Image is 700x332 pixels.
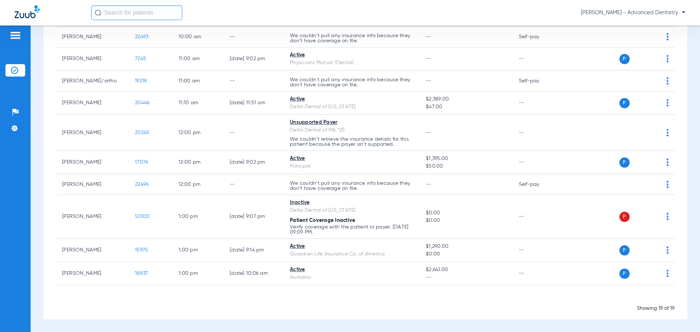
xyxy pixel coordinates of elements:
span: P [619,98,630,108]
div: Guardian Life Insurance Co. of America [290,250,414,258]
p: We couldn’t pull any insurance info because they don’t have coverage on file. [290,33,414,43]
td: -- [513,91,562,115]
td: 11:00 AM [173,71,224,91]
td: -- [224,115,284,151]
span: $2,641.00 [426,266,507,274]
td: [PERSON_NAME] [56,47,129,71]
span: 22496 [135,182,148,187]
td: [DATE] 11:51 AM [224,91,284,115]
img: group-dot-blue.svg [666,129,669,136]
img: group-dot-blue.svg [666,55,669,62]
td: 1:00 PM [173,239,224,262]
span: -- [426,34,431,39]
img: group-dot-blue.svg [666,246,669,254]
span: Patient Coverage Inactive [290,218,355,223]
span: $1,290.00 [426,243,507,250]
td: 12:00 PM [173,151,224,174]
span: 15975 [135,247,148,253]
img: Zuub Logo [15,5,40,18]
td: -- [224,174,284,195]
img: group-dot-blue.svg [666,181,669,188]
td: 12:00 PM [173,174,224,195]
div: Active [290,243,414,250]
td: [PERSON_NAME] [56,151,129,174]
p: We couldn’t retrieve the insurance details for this patient because the payer isn’t supported. [290,137,414,147]
img: Search Icon [95,9,101,16]
td: -- [513,115,562,151]
span: 7245 [135,56,146,61]
td: [DATE] 9:02 PM [224,151,284,174]
span: 20446 [135,100,149,105]
img: group-dot-blue.svg [666,33,669,40]
span: 19218 [135,78,147,83]
td: [PERSON_NAME]/ortho [56,71,129,91]
span: -- [426,78,431,83]
td: [PERSON_NAME] [56,91,129,115]
td: 11:10 AM [173,91,224,115]
td: -- [513,47,562,71]
div: Physicians Mutual (Dental) [290,59,414,67]
td: [DATE] 9:02 PM [224,47,284,71]
img: group-dot-blue.svg [666,77,669,85]
span: $1,395.00 [426,155,507,163]
input: Search for patients [91,5,182,20]
div: Active [290,155,414,163]
div: Active [290,95,414,103]
img: group-dot-blue.svg [666,159,669,166]
div: Active [290,266,414,274]
td: [PERSON_NAME] [56,174,129,195]
p: Verify coverage with the patient or payer. [DATE] 09:09 PM. [290,224,414,235]
td: Self-pay [513,71,562,91]
div: Delta Dental of [US_STATE] [290,207,414,214]
img: group-dot-blue.svg [666,213,669,220]
div: Delta Dental of [US_STATE] [290,103,414,111]
span: 18837 [135,271,148,276]
td: -- [224,27,284,47]
td: [PERSON_NAME] [56,239,129,262]
td: [PERSON_NAME] [56,262,129,285]
td: Self-pay [513,27,562,47]
div: Humana [290,274,414,281]
span: 17076 [135,160,148,165]
span: Showing 19 of 19 [637,306,674,311]
span: P [619,245,630,255]
span: $0.00 [426,209,507,217]
span: $2,389.00 [426,95,507,103]
td: -- [513,262,562,285]
span: -- [426,56,431,61]
p: We couldn’t pull any insurance info because they don’t have coverage on file. [290,77,414,87]
span: 22493 [135,34,148,39]
span: P [619,212,630,222]
p: We couldn’t pull any insurance info because they don’t have coverage on file. [290,181,414,191]
td: [DATE] 10:06 AM [224,262,284,285]
td: Self-pay [513,174,562,195]
span: 20245 [135,130,149,135]
div: Active [290,51,414,59]
div: Delta Dental of MA *25 [290,126,414,134]
span: P [619,54,630,64]
td: [DATE] 9:07 PM [224,195,284,239]
td: 1:00 PM [173,195,224,239]
img: group-dot-blue.svg [666,270,669,277]
div: Unsupported Payer [290,119,414,126]
span: -- [426,130,431,135]
td: -- [513,239,562,262]
span: $47.00 [426,103,507,111]
td: 12:00 PM [173,115,224,151]
div: Inactive [290,199,414,207]
div: Principal [290,163,414,170]
td: 1:00 PM [173,262,224,285]
td: [PERSON_NAME] [56,195,129,239]
span: P [619,269,630,279]
span: P [619,157,630,168]
span: $50.00 [426,163,507,170]
img: group-dot-blue.svg [666,99,669,106]
span: 12000 [135,214,149,219]
span: -- [426,182,431,187]
td: -- [513,195,562,239]
span: -- [426,274,507,281]
td: 10:00 AM [173,27,224,47]
span: [PERSON_NAME] - Advanced Dentistry [581,9,685,16]
td: -- [513,151,562,174]
img: hamburger-icon [9,31,21,40]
